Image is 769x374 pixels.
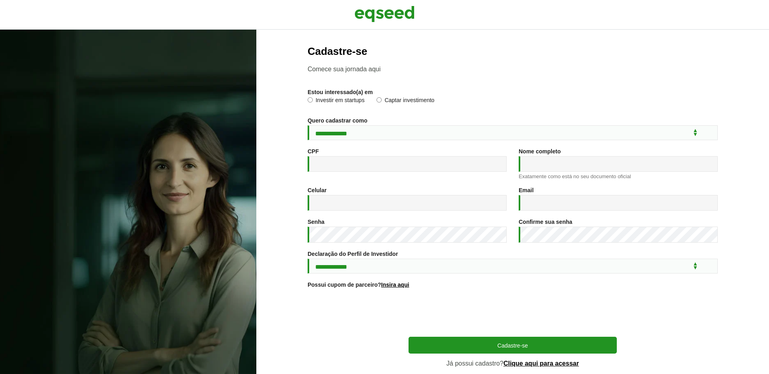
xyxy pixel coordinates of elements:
p: Comece sua jornada aqui [308,65,718,73]
label: Declaração do Perfil de Investidor [308,251,398,257]
p: Já possui cadastro? [409,360,617,367]
label: Confirme sua senha [519,219,572,225]
iframe: reCAPTCHA [452,298,574,329]
a: Clique aqui para acessar [503,360,579,367]
button: Cadastre-se [409,337,617,354]
label: Estou interessado(a) em [308,89,373,95]
label: Investir em startups [308,97,364,105]
label: Nome completo [519,149,561,154]
label: Captar investimento [376,97,435,105]
div: Exatamente como está no seu documento oficial [519,174,718,179]
label: Possui cupom de parceiro? [308,282,409,288]
h2: Cadastre-se [308,46,718,57]
input: Investir em startups [308,97,313,103]
img: EqSeed Logo [354,4,415,24]
a: Insira aqui [381,282,409,288]
label: Email [519,187,533,193]
label: Quero cadastrar como [308,118,367,123]
label: Senha [308,219,324,225]
label: CPF [308,149,319,154]
label: Celular [308,187,326,193]
input: Captar investimento [376,97,382,103]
